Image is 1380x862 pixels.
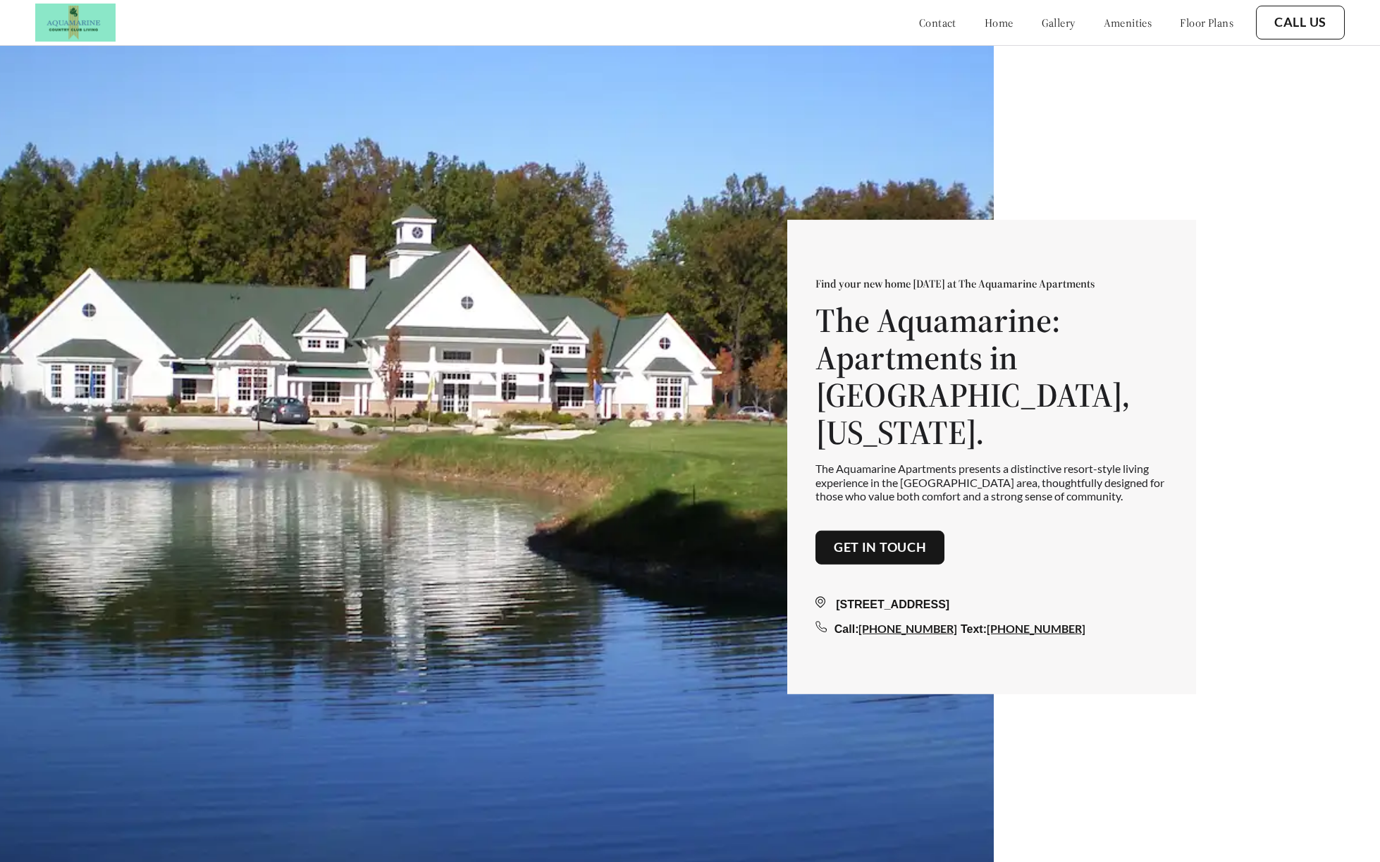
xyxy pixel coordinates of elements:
[1042,16,1076,30] a: gallery
[834,540,927,555] a: Get in touch
[858,621,957,634] a: [PHONE_NUMBER]
[815,302,1168,450] h1: The Aquamarine: Apartments in [GEOGRAPHIC_DATA], [US_STATE].
[815,531,945,565] button: Get in touch
[35,4,116,42] img: Screen-Shot-2019-02-28-at-2.25.13-PM.png
[985,16,1014,30] a: home
[919,16,956,30] a: contact
[1274,15,1326,30] a: Call Us
[961,622,987,634] span: Text:
[834,622,859,634] span: Call:
[1104,16,1152,30] a: amenities
[815,462,1168,503] p: The Aquamarine Apartments presents a distinctive resort-style living experience in the [GEOGRAPHI...
[987,621,1085,634] a: [PHONE_NUMBER]
[815,276,1168,290] p: Find your new home [DATE] at The Aquamarine Apartments
[1180,16,1233,30] a: floor plans
[1256,6,1345,39] button: Call Us
[815,596,1168,612] div: [STREET_ADDRESS]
